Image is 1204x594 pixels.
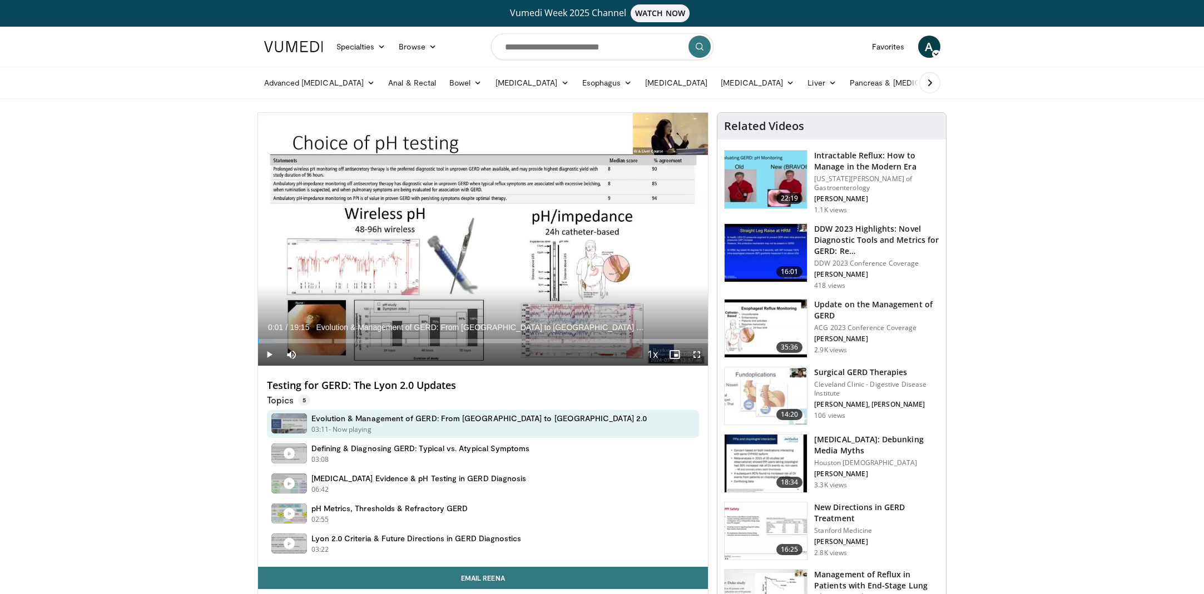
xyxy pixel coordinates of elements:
[814,400,939,409] p: [PERSON_NAME], [PERSON_NAME]
[814,526,939,535] p: Stanford Medicine
[725,435,807,492] img: 4f7dad9e-3940-4d85-ae6d-738c7701fc76.150x105_q85_crop-smart_upscale.jpg
[266,4,939,22] a: Vumedi Week 2025 ChannelWATCH NOW
[663,343,686,366] button: Enable picture-in-picture mode
[311,473,527,483] h4: [MEDICAL_DATA] Evidence & pH Testing in GERD Diagnosis
[724,119,804,133] h4: Related Videos
[814,335,939,343] p: [PERSON_NAME]
[311,515,329,525] p: 02:55
[392,36,443,58] a: Browse
[814,281,845,290] p: 418 views
[814,259,939,268] p: DDW 2023 Conference Coverage
[814,434,939,456] h3: [MEDICAL_DATA]: Debunking Media Myths
[257,72,382,94] a: Advanced [MEDICAL_DATA]
[725,151,807,208] img: 4d4e49de-d173-4f9a-af91-097cc540644e.150x105_q85_crop-smart_upscale.jpg
[814,270,939,279] p: [PERSON_NAME]
[258,343,280,366] button: Play
[631,4,690,22] span: WATCH NOW
[725,502,807,560] img: 4b930f02-1911-4c77-b9a4-f0b5b1007322.150x105_q85_crop-smart_upscale.jpg
[814,537,939,546] p: [PERSON_NAME]
[267,380,700,392] h4: Testing for GERD: The Lyon 2.0 Updates
[725,367,807,425] img: 81b59f44-6a16-4a54-a9d5-b5934fabb06a.150x105_q85_crop-smart_upscale.jpg
[776,544,803,555] span: 16:25
[724,299,939,358] a: 35:36 Update on the Management of GERD ACG 2023 Conference Coverage [PERSON_NAME] 2.9K views
[776,477,803,488] span: 18:34
[725,224,807,282] img: e77da9e8-aaa3-49bb-b850-4f5fa3e16f64.150x105_q85_crop-smart_upscale.jpg
[311,413,647,423] h4: Evolution & Management of GERD: From [GEOGRAPHIC_DATA] to [GEOGRAPHIC_DATA] 2.0
[267,395,310,406] p: Topics
[311,425,329,435] p: 03:11
[258,113,708,366] video-js: Video Player
[724,434,939,493] a: 18:34 [MEDICAL_DATA]: Debunking Media Myths Houston [DEMOGRAPHIC_DATA] [PERSON_NAME] 3.3K views
[814,174,939,192] p: [US_STATE][PERSON_NAME] of Gastroenterology
[814,194,939,203] p: [PERSON_NAME]
[865,36,911,58] a: Favorites
[814,150,939,172] h3: Intractable Reflux: How to Manage in the Modern Era
[258,567,708,589] a: Email Reena
[443,72,488,94] a: Bowel
[776,409,803,420] span: 14:20
[814,346,847,355] p: 2.9K views
[311,443,530,453] h4: Defining & Diagnosing GERD: Typical vs. Atypical Symptoms
[776,266,803,277] span: 16:01
[814,323,939,332] p: ACG 2023 Conference Coverage
[316,322,647,332] span: Evolution & Management of GERD: From [GEOGRAPHIC_DATA] to [GEOGRAPHIC_DATA] 2.0
[843,72,973,94] a: Pancreas & [MEDICAL_DATA]
[264,41,323,52] img: VuMedi Logo
[329,425,371,435] p: - Now playing
[724,367,939,426] a: 14:20 Surgical GERD Therapies Cleveland Clinic - Digestive Disease Institute [PERSON_NAME], [PERS...
[686,343,708,366] button: Fullscreen
[724,223,939,290] a: 16:01 DDW 2023 Highlights: Novel Diagnostic Tools and Metrics for GERD: Re… DDW 2023 Conference C...
[814,548,847,557] p: 2.8K views
[801,72,843,94] a: Liver
[311,485,329,495] p: 06:42
[280,343,303,366] button: Mute
[814,481,847,490] p: 3.3K views
[638,72,714,94] a: [MEDICAL_DATA]
[814,206,847,214] p: 1.1K views
[724,502,939,561] a: 16:25 New Directions in GERD Treatment Stanford Medicine [PERSON_NAME] 2.8K views
[918,36,940,58] a: A
[814,380,939,398] p: Cleveland Clinic - Digestive Disease Institute
[268,323,283,332] span: 0:01
[776,342,803,353] span: 35:36
[814,223,939,257] h3: DDW 2023 Highlights: Novel Diagnostic Tools and Metrics for GERD: Re…
[311,455,329,465] p: 03:08
[298,395,310,406] span: 5
[724,150,939,214] a: 22:19 Intractable Reflux: How to Manage in the Modern Era [US_STATE][PERSON_NAME] of Gastroentero...
[381,72,443,94] a: Anal & Rectal
[311,503,468,513] h4: pH Metrics, Thresholds & Refractory GERD
[776,193,803,204] span: 22:19
[330,36,393,58] a: Specialties
[641,343,663,366] button: Playback Rate
[286,323,288,332] span: /
[814,470,939,478] p: [PERSON_NAME]
[489,72,576,94] a: [MEDICAL_DATA]
[311,533,522,543] h4: Lyon 2.0 Criteria & Future Directions in GERD Diagnostics
[814,411,845,420] p: 106 views
[814,502,939,524] h3: New Directions in GERD Treatment
[311,545,329,555] p: 03:22
[258,339,708,343] div: Progress Bar
[290,323,309,332] span: 19:15
[725,300,807,357] img: ad825f27-dfd2-41f6-b222-fbc2511984fc.150x105_q85_crop-smart_upscale.jpg
[814,299,939,321] h3: Update on the Management of GERD
[576,72,639,94] a: Esophagus
[714,72,801,94] a: [MEDICAL_DATA]
[491,33,714,60] input: Search topics, interventions
[814,367,939,378] h3: Surgical GERD Therapies
[814,458,939,467] p: Houston [DEMOGRAPHIC_DATA]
